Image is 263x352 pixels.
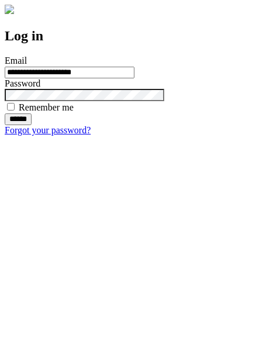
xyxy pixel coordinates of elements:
label: Password [5,78,40,88]
label: Remember me [19,102,74,112]
a: Forgot your password? [5,125,91,135]
img: logo-4e3dc11c47720685a147b03b5a06dd966a58ff35d612b21f08c02c0306f2b779.png [5,5,14,14]
label: Email [5,56,27,65]
h2: Log in [5,28,258,44]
